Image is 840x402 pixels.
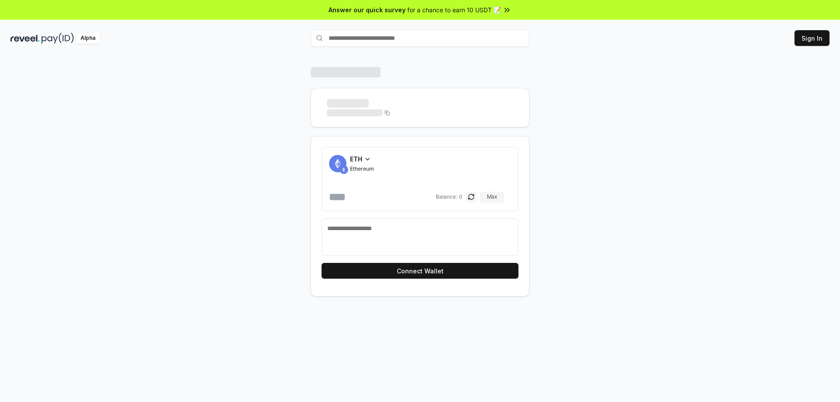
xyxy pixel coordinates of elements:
[436,193,457,200] span: Balance:
[42,33,74,44] img: pay_id
[407,5,501,14] span: for a chance to earn 10 USDT 📝
[339,165,348,174] img: ETH.svg
[350,154,362,164] span: ETH
[10,33,40,44] img: reveel_dark
[480,192,504,202] button: Max
[76,33,100,44] div: Alpha
[350,165,374,172] span: Ethereum
[459,193,462,200] span: 0
[794,30,829,46] button: Sign In
[322,263,518,279] button: Connect Wallet
[329,5,406,14] span: Answer our quick survey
